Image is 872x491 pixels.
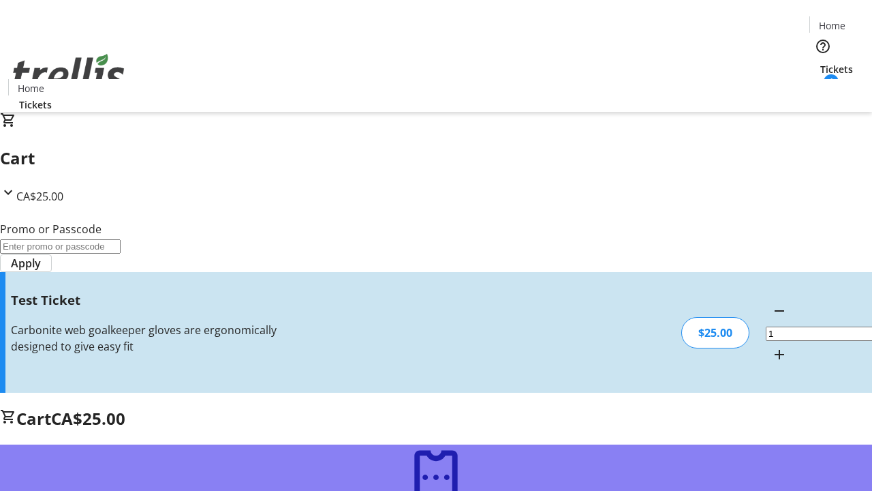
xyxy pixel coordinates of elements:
[810,18,854,33] a: Home
[681,317,749,348] div: $25.00
[11,255,41,271] span: Apply
[809,62,864,76] a: Tickets
[51,407,125,430] span: CA$25.00
[11,291,309,310] h3: Test Ticket
[766,297,793,325] button: Decrement by one
[766,341,793,368] button: Increment by one
[19,98,52,112] span: Tickets
[16,189,63,204] span: CA$25.00
[809,76,837,104] button: Cart
[819,18,845,33] span: Home
[18,81,44,95] span: Home
[8,39,129,107] img: Orient E2E Organization A7xwv2QK2t's Logo
[9,81,52,95] a: Home
[809,33,837,60] button: Help
[11,322,309,355] div: Carbonite web goalkeeper gloves are ergonomically designed to give easy fit
[820,62,853,76] span: Tickets
[8,98,63,112] a: Tickets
